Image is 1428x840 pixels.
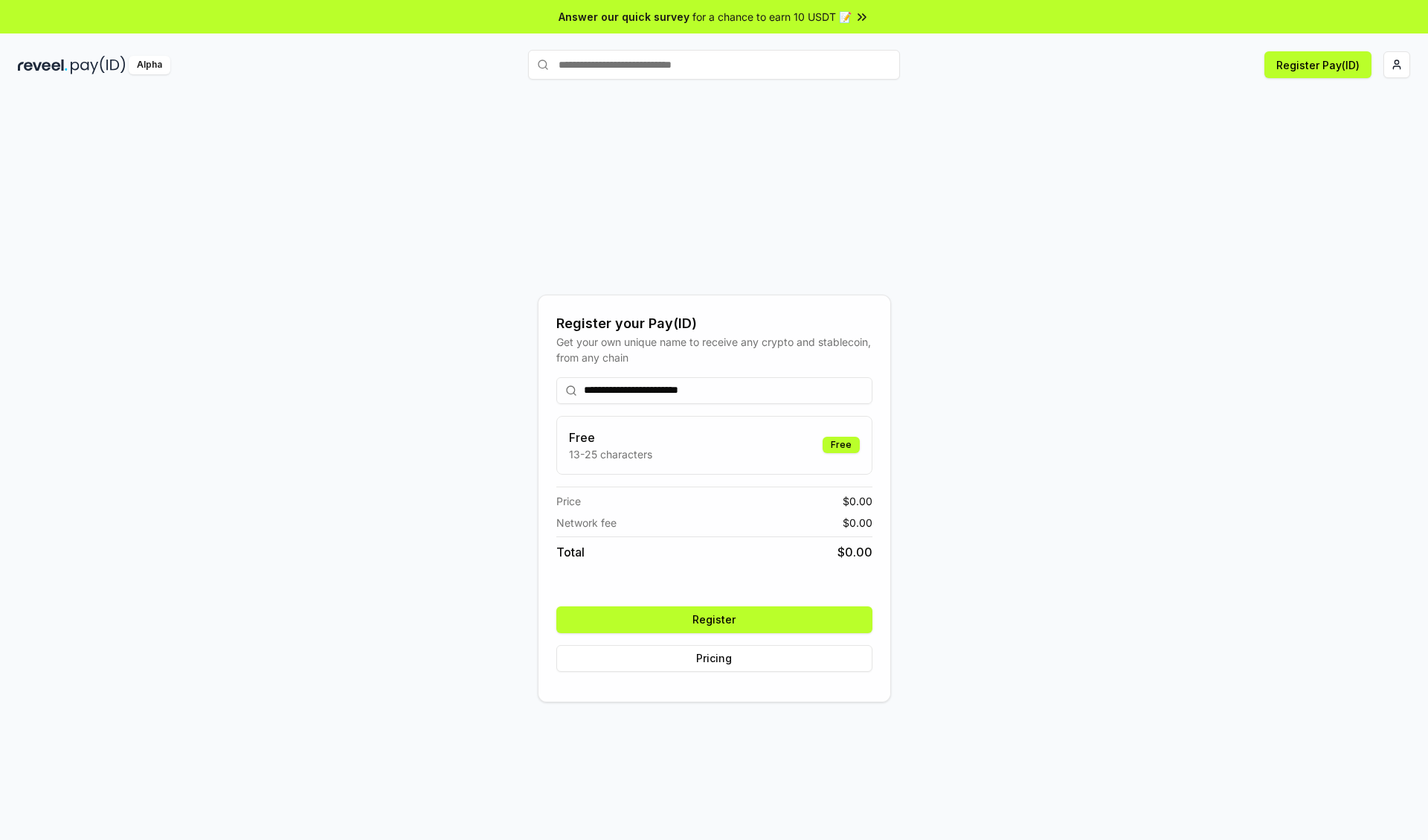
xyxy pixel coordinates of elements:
[556,493,581,509] span: Price
[559,9,689,25] span: Answer our quick survey
[556,515,617,530] span: Network fee
[18,56,68,74] img: reveel_dark
[556,334,872,365] div: Get your own unique name to receive any crypto and stablecoin, from any chain
[823,437,860,453] div: Free
[1264,51,1371,78] button: Register Pay(ID)
[843,493,872,509] span: $ 0.00
[556,645,872,672] button: Pricing
[556,606,872,633] button: Register
[71,56,126,74] img: pay_id
[837,543,872,561] span: $ 0.00
[556,313,872,334] div: Register your Pay(ID)
[843,515,872,530] span: $ 0.00
[129,56,170,74] div: Alpha
[556,543,585,561] span: Total
[692,9,852,25] span: for a chance to earn 10 USDT 📝
[569,429,652,446] h3: Free
[569,446,652,462] p: 13-25 characters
